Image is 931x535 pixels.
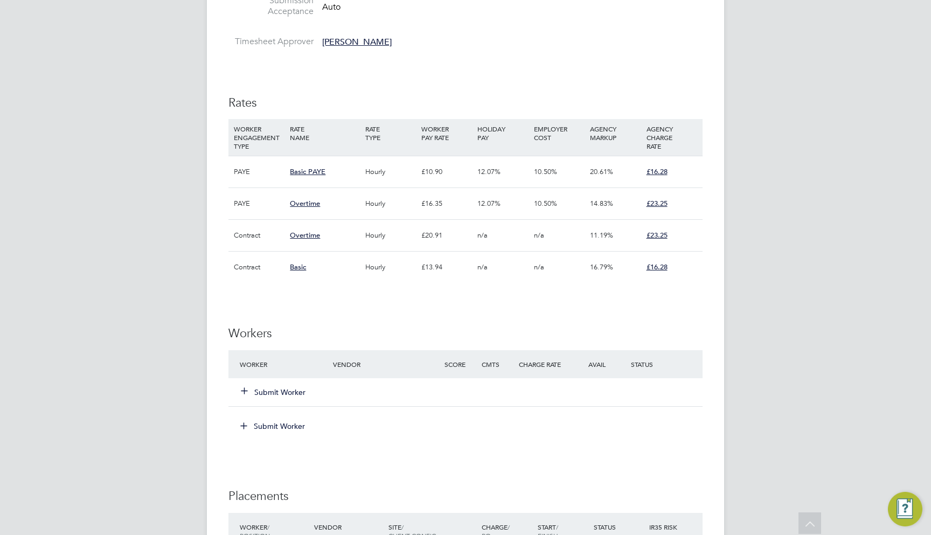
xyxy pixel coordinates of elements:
[287,119,362,147] div: RATE NAME
[888,492,922,526] button: Engage Resource Center
[231,119,287,156] div: WORKER ENGAGEMENT TYPE
[241,387,306,398] button: Submit Worker
[647,199,668,208] span: £23.25
[228,95,703,111] h3: Rates
[477,199,501,208] span: 12.07%
[477,167,501,176] span: 12.07%
[233,418,314,435] button: Submit Worker
[587,119,643,147] div: AGENCY MARKUP
[231,156,287,187] div: PAYE
[231,252,287,283] div: Contract
[590,262,613,272] span: 16.79%
[477,231,488,240] span: n/a
[290,231,320,240] span: Overtime
[590,231,613,240] span: 11.19%
[647,231,668,240] span: £23.25
[363,252,419,283] div: Hourly
[477,262,488,272] span: n/a
[330,355,442,374] div: Vendor
[363,156,419,187] div: Hourly
[322,1,341,12] span: Auto
[290,199,320,208] span: Overtime
[479,355,516,374] div: Cmts
[531,119,587,147] div: EMPLOYER COST
[231,188,287,219] div: PAYE
[647,167,668,176] span: £16.28
[419,188,475,219] div: £16.35
[644,119,700,156] div: AGENCY CHARGE RATE
[419,220,475,251] div: £20.91
[363,119,419,147] div: RATE TYPE
[237,355,330,374] div: Worker
[534,262,544,272] span: n/a
[419,252,475,283] div: £13.94
[322,37,392,47] span: [PERSON_NAME]
[290,167,325,176] span: Basic PAYE
[590,199,613,208] span: 14.83%
[534,231,544,240] span: n/a
[475,119,531,147] div: HOLIDAY PAY
[228,36,314,47] label: Timesheet Approver
[647,262,668,272] span: £16.28
[290,262,306,272] span: Basic
[419,156,475,187] div: £10.90
[442,355,479,374] div: Score
[419,119,475,147] div: WORKER PAY RATE
[363,188,419,219] div: Hourly
[231,220,287,251] div: Contract
[363,220,419,251] div: Hourly
[228,326,703,342] h3: Workers
[534,167,557,176] span: 10.50%
[628,355,703,374] div: Status
[534,199,557,208] span: 10.50%
[516,355,572,374] div: Charge Rate
[572,355,628,374] div: Avail
[228,489,703,504] h3: Placements
[590,167,613,176] span: 20.61%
